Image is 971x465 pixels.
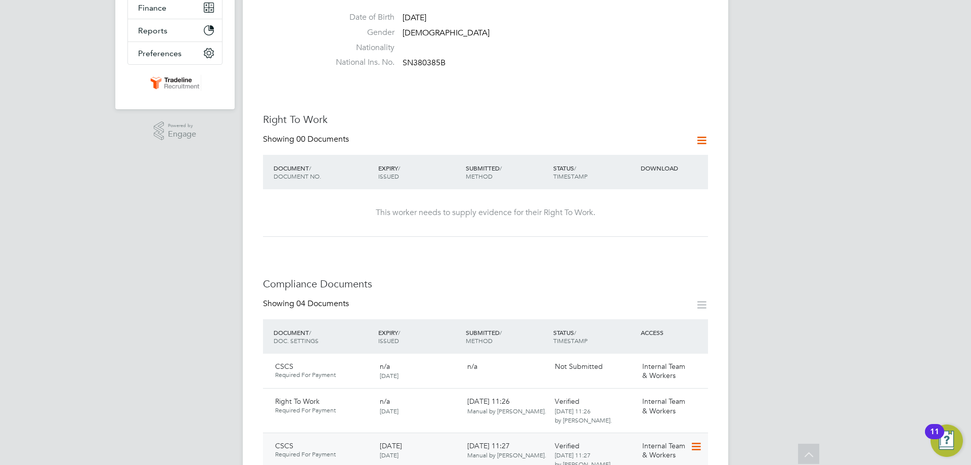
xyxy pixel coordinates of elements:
[263,134,351,145] div: Showing
[376,323,463,350] div: EXPIRY
[638,323,708,342] div: ACCESS
[168,130,196,139] span: Engage
[463,159,551,185] div: SUBMITTED
[271,323,376,350] div: DOCUMENT
[574,164,576,172] span: /
[380,441,402,450] span: [DATE]
[275,362,293,371] span: CSCS
[296,134,349,144] span: 00 Documents
[309,328,311,336] span: /
[275,406,372,414] span: Required For Payment
[380,451,399,459] span: [DATE]
[398,164,400,172] span: /
[274,336,319,345] span: DOC. SETTINGS
[138,49,182,58] span: Preferences
[380,397,390,406] span: n/a
[378,336,399,345] span: ISSUED
[467,407,546,415] span: Manual by [PERSON_NAME].
[138,3,166,13] span: Finance
[380,407,399,415] span: [DATE]
[553,172,588,180] span: TIMESTAMP
[403,13,426,23] span: [DATE]
[555,407,612,424] span: [DATE] 11:26 by [PERSON_NAME].
[500,328,502,336] span: /
[931,425,963,457] button: Open Resource Center, 11 new notifications
[467,451,546,459] span: Manual by [PERSON_NAME].
[466,336,493,345] span: METHOD
[324,43,394,53] label: Nationality
[275,371,372,379] span: Required For Payment
[553,336,588,345] span: TIMESTAMP
[642,441,685,459] span: Internal Team & Workers
[127,75,223,91] a: Go to home page
[275,397,320,406] span: Right To Work
[138,26,167,35] span: Reports
[275,450,372,458] span: Required For Payment
[273,207,698,218] div: This worker needs to supply evidence for their Right To Work.
[154,121,197,141] a: Powered byEngage
[467,441,546,459] span: [DATE] 11:27
[642,362,685,380] span: Internal Team & Workers
[466,172,493,180] span: METHOD
[263,277,708,290] h3: Compliance Documents
[271,159,376,185] div: DOCUMENT
[551,159,638,185] div: STATUS
[263,113,708,126] h3: Right To Work
[403,28,490,38] span: [DEMOGRAPHIC_DATA]
[376,159,463,185] div: EXPIRY
[324,12,394,23] label: Date of Birth
[378,172,399,180] span: ISSUED
[555,362,603,371] span: Not Submitted
[638,159,708,177] div: DOWNLOAD
[324,27,394,38] label: Gender
[555,397,580,406] span: Verified
[380,371,399,379] span: [DATE]
[398,328,400,336] span: /
[324,57,394,68] label: National Ins. No.
[296,299,349,309] span: 04 Documents
[551,323,638,350] div: STATUS
[467,362,477,371] span: n/a
[380,362,390,371] span: n/a
[168,121,196,130] span: Powered by
[930,432,939,445] div: 11
[463,323,551,350] div: SUBMITTED
[642,397,685,415] span: Internal Team & Workers
[403,58,446,68] span: SN380385B
[128,19,222,41] button: Reports
[309,164,311,172] span: /
[555,441,580,450] span: Verified
[263,299,351,309] div: Showing
[275,441,293,450] span: CSCS
[500,164,502,172] span: /
[274,172,321,180] span: DOCUMENT NO.
[128,42,222,64] button: Preferences
[467,397,546,415] span: [DATE] 11:26
[574,328,576,336] span: /
[149,75,201,91] img: tradelinerecruitment-logo-retina.png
